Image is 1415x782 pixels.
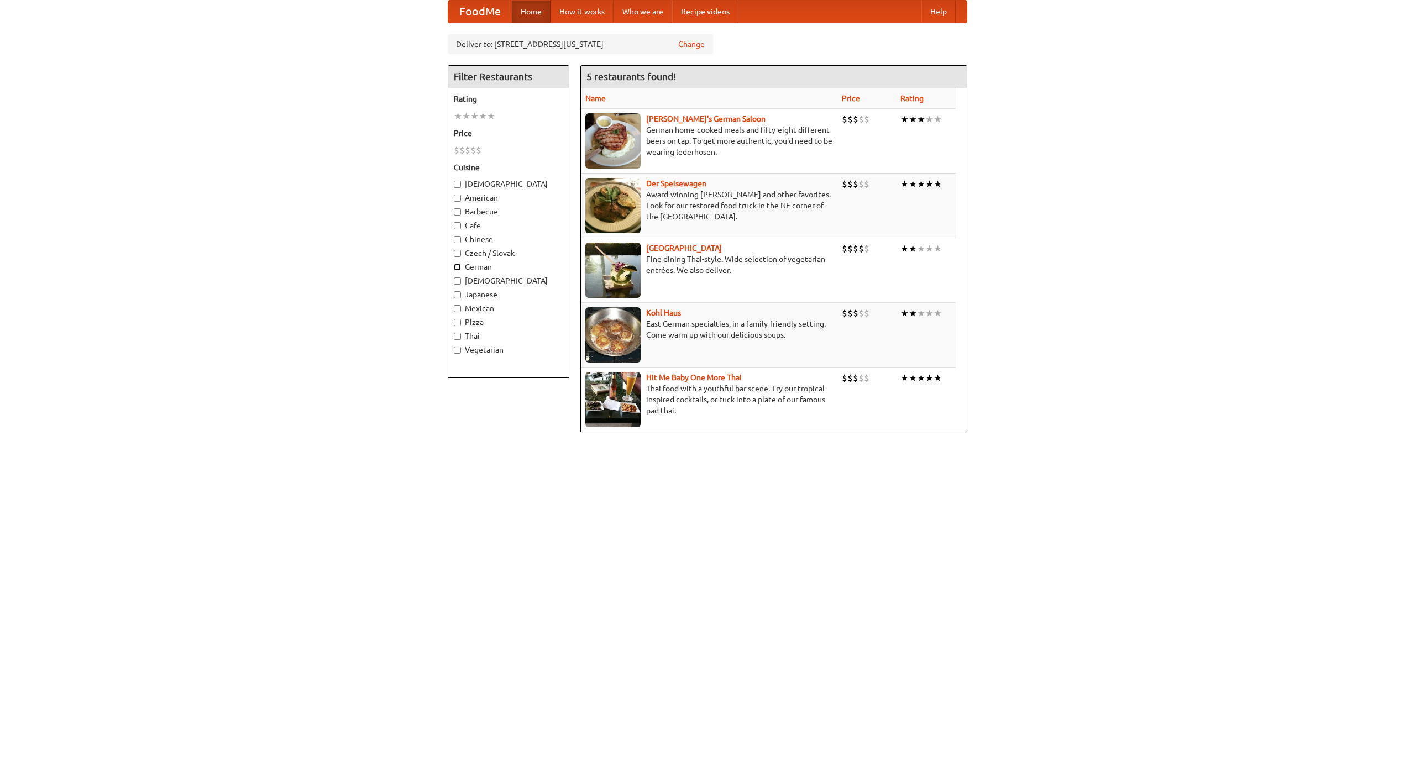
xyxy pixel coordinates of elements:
li: $ [853,243,858,255]
input: German [454,264,461,271]
li: $ [853,307,858,319]
input: Czech / Slovak [454,250,461,257]
li: ★ [909,372,917,384]
a: Price [842,94,860,103]
li: $ [864,113,869,125]
li: ★ [909,178,917,190]
a: Recipe videos [672,1,738,23]
input: Cafe [454,222,461,229]
li: ★ [917,243,925,255]
li: ★ [934,307,942,319]
li: $ [853,178,858,190]
li: $ [847,307,853,319]
li: ★ [900,178,909,190]
p: Thai food with a youthful bar scene. Try our tropical inspired cocktails, or tuck into a plate of... [585,383,833,416]
label: Vegetarian [454,344,563,355]
input: Japanese [454,291,461,298]
label: Czech / Slovak [454,248,563,259]
li: $ [858,307,864,319]
label: Thai [454,330,563,342]
ng-pluralize: 5 restaurants found! [586,71,676,82]
li: ★ [900,307,909,319]
p: Award-winning [PERSON_NAME] and other favorites. Look for our restored food truck in the NE corne... [585,189,833,222]
li: $ [465,144,470,156]
a: Kohl Haus [646,308,681,317]
li: $ [864,178,869,190]
li: $ [853,113,858,125]
li: $ [842,178,847,190]
a: Name [585,94,606,103]
li: ★ [925,243,934,255]
li: $ [470,144,476,156]
li: ★ [909,307,917,319]
h4: Filter Restaurants [448,66,569,88]
h5: Cuisine [454,162,563,173]
li: ★ [925,372,934,384]
li: $ [858,178,864,190]
li: ★ [454,110,462,122]
a: Change [678,39,705,50]
li: $ [459,144,465,156]
a: Who we are [614,1,672,23]
img: esthers.jpg [585,113,641,169]
a: [GEOGRAPHIC_DATA] [646,244,722,253]
h5: Rating [454,93,563,104]
li: ★ [470,110,479,122]
input: [DEMOGRAPHIC_DATA] [454,181,461,188]
label: Cafe [454,220,563,231]
label: Pizza [454,317,563,328]
a: Help [921,1,956,23]
input: American [454,195,461,202]
h5: Price [454,128,563,139]
li: $ [454,144,459,156]
li: ★ [900,372,909,384]
li: ★ [909,113,917,125]
a: FoodMe [448,1,512,23]
label: [DEMOGRAPHIC_DATA] [454,275,563,286]
input: Thai [454,333,461,340]
li: ★ [462,110,470,122]
label: [DEMOGRAPHIC_DATA] [454,179,563,190]
a: How it works [551,1,614,23]
li: $ [864,243,869,255]
li: ★ [900,113,909,125]
li: ★ [925,178,934,190]
input: Pizza [454,319,461,326]
label: Chinese [454,234,563,245]
img: satay.jpg [585,243,641,298]
input: Mexican [454,305,461,312]
p: German home-cooked meals and fifty-eight different beers on tap. To get more authentic, you'd nee... [585,124,833,158]
input: Chinese [454,236,461,243]
div: Deliver to: [STREET_ADDRESS][US_STATE] [448,34,713,54]
li: $ [858,113,864,125]
img: speisewagen.jpg [585,178,641,233]
p: Fine dining Thai-style. Wide selection of vegetarian entrées. We also deliver. [585,254,833,276]
p: East German specialties, in a family-friendly setting. Come warm up with our delicious soups. [585,318,833,340]
li: ★ [909,243,917,255]
li: ★ [900,243,909,255]
li: $ [842,113,847,125]
li: ★ [487,110,495,122]
li: $ [847,372,853,384]
li: $ [853,372,858,384]
li: ★ [934,243,942,255]
li: $ [842,372,847,384]
li: ★ [934,113,942,125]
input: Barbecue [454,208,461,216]
a: [PERSON_NAME]'s German Saloon [646,114,766,123]
li: ★ [925,113,934,125]
label: German [454,261,563,272]
li: $ [842,307,847,319]
a: Hit Me Baby One More Thai [646,373,742,382]
li: $ [864,372,869,384]
li: ★ [934,178,942,190]
a: Der Speisewagen [646,179,706,188]
label: Barbecue [454,206,563,217]
li: ★ [925,307,934,319]
li: $ [858,372,864,384]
